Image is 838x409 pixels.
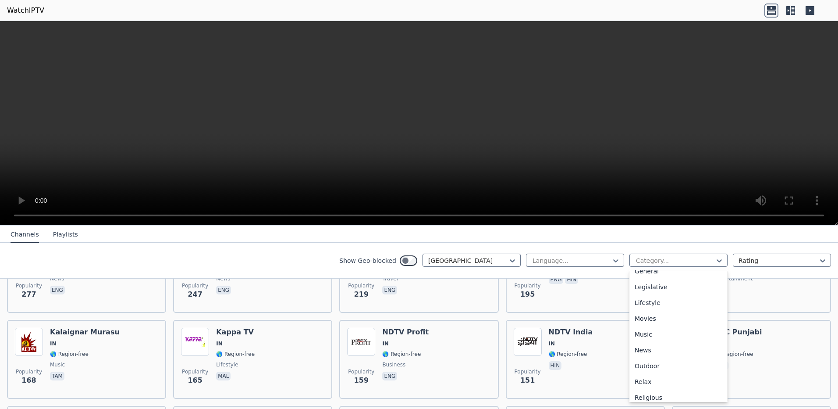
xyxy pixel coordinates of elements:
span: 159 [354,375,369,386]
span: Popularity [182,282,208,289]
p: eng [50,286,65,294]
p: hin [565,275,578,284]
span: 247 [188,289,202,300]
div: News [629,342,728,358]
div: Music [629,326,728,342]
span: Popularity [348,282,374,289]
button: Channels [11,226,39,243]
span: 🌎 Region-free [715,351,753,358]
span: Popularity [16,368,42,375]
span: IN [50,340,57,347]
span: 🌎 Region-free [50,351,89,358]
span: IN [382,340,389,347]
span: entertainment [715,275,753,282]
h6: NDTV India [549,328,593,337]
span: 🌎 Region-free [216,351,255,358]
span: 195 [520,289,535,300]
span: Popularity [515,368,541,375]
span: lifestyle [216,361,238,368]
h6: Kalaignar Murasu [50,328,120,337]
p: eng [382,286,397,294]
div: Religious [629,390,728,405]
span: IN [549,340,555,347]
h6: PTC Punjabi [715,328,762,337]
div: Legislative [629,279,728,295]
span: Popularity [182,368,208,375]
div: Lifestyle [629,295,728,311]
div: Relax [629,374,728,390]
button: Playlists [53,226,78,243]
span: 219 [354,289,369,300]
span: music [50,361,65,368]
span: 165 [188,375,202,386]
span: news [50,275,64,282]
img: NDTV Profit [347,328,375,356]
img: Kappa TV [181,328,209,356]
span: 🌎 Region-free [549,351,587,358]
p: eng [216,286,231,294]
span: IN [216,340,223,347]
div: Outdoor [629,358,728,374]
span: business [382,361,405,368]
span: 🌎 Region-free [382,351,421,358]
p: tam [50,372,64,380]
span: 168 [21,375,36,386]
span: Popularity [515,282,541,289]
span: Popularity [16,282,42,289]
span: news [216,275,230,282]
p: eng [549,275,564,284]
img: NDTV India [514,328,542,356]
span: Popularity [348,368,374,375]
label: Show Geo-blocked [339,256,396,265]
span: 277 [21,289,36,300]
p: mal [216,372,231,380]
div: Movies [629,311,728,326]
div: General [629,263,728,279]
span: travel [382,275,398,282]
a: WatchIPTV [7,5,44,16]
p: eng [382,372,397,380]
p: hin [549,361,562,370]
img: Kalaignar Murasu [15,328,43,356]
h6: Kappa TV [216,328,255,337]
span: 151 [520,375,535,386]
h6: NDTV Profit [382,328,429,337]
